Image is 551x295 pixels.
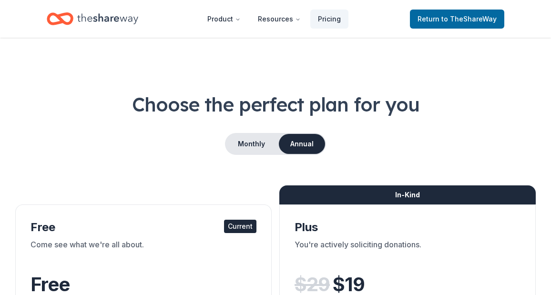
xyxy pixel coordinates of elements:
[310,10,348,29] a: Pricing
[410,10,504,29] a: Returnto TheShareWay
[31,239,256,265] div: Come see what we're all about.
[279,134,325,154] button: Annual
[15,91,536,118] h1: Choose the perfect plan for you
[200,10,248,29] button: Product
[226,134,277,154] button: Monthly
[441,15,497,23] span: to TheShareWay
[250,10,308,29] button: Resources
[200,8,348,30] nav: Main
[47,8,138,30] a: Home
[295,239,520,265] div: You're actively soliciting donations.
[295,220,520,235] div: Plus
[279,185,536,204] div: In-Kind
[224,220,256,233] div: Current
[418,13,497,25] span: Return
[31,220,256,235] div: Free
